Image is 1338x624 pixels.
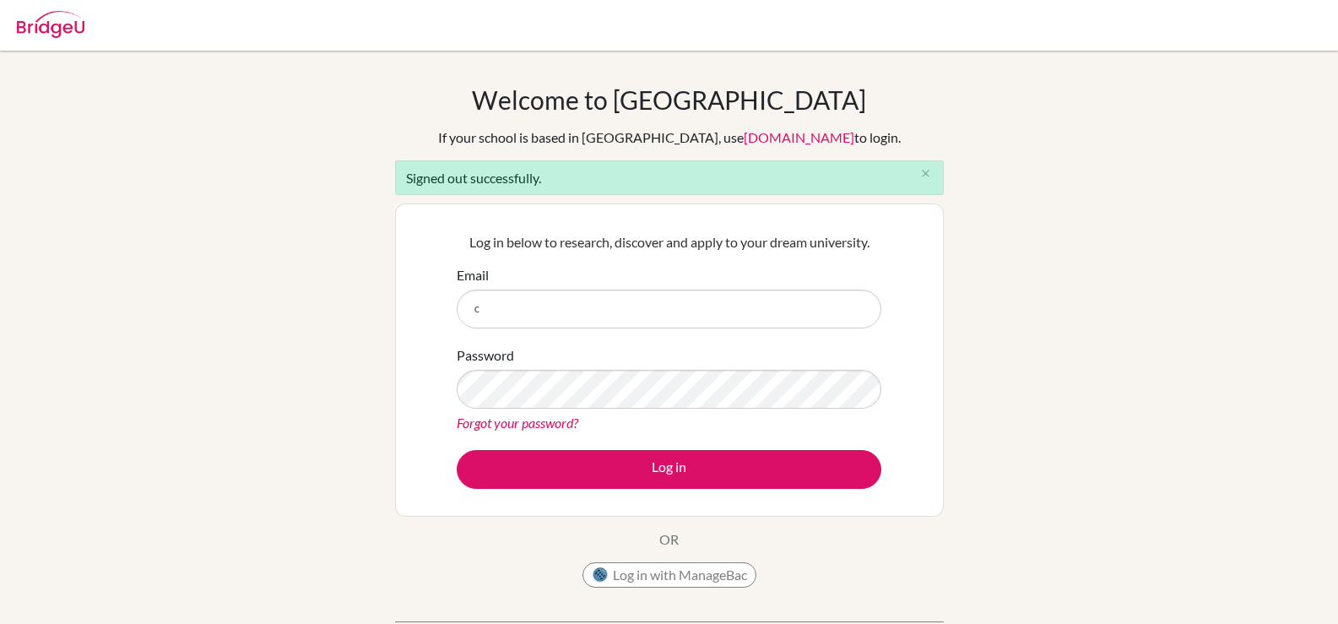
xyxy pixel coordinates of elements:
[659,529,679,550] p: OR
[457,450,881,489] button: Log in
[457,415,578,431] a: Forgot your password?
[582,562,756,588] button: Log in with ManageBac
[472,84,866,115] h1: Welcome to [GEOGRAPHIC_DATA]
[919,167,932,180] i: close
[744,129,854,145] a: [DOMAIN_NAME]
[457,232,881,252] p: Log in below to research, discover and apply to your dream university.
[395,160,944,195] div: Signed out successfully.
[438,128,901,148] div: If your school is based in [GEOGRAPHIC_DATA], use to login.
[457,345,514,366] label: Password
[909,161,943,187] button: Close
[457,265,489,285] label: Email
[17,11,84,38] img: Bridge-U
